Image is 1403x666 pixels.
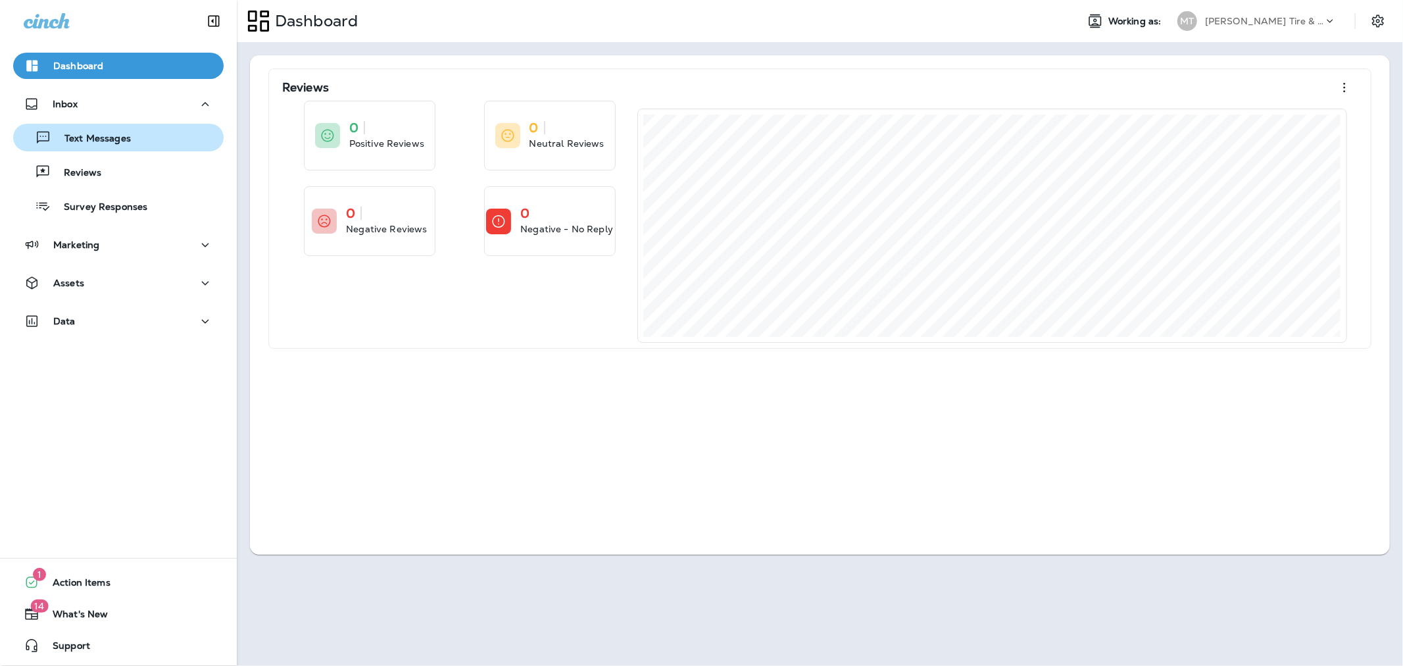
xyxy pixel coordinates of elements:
p: 0 [346,207,355,220]
p: Assets [53,278,84,288]
button: Survey Responses [13,192,224,220]
button: Settings [1366,9,1390,33]
p: Negative - No Reply [520,222,613,236]
button: Reviews [13,158,224,186]
button: Data [13,308,224,334]
p: Dashboard [53,61,103,71]
button: 14What's New [13,601,224,627]
p: 0 [529,121,539,134]
button: Support [13,632,224,659]
div: MT [1177,11,1197,31]
button: Collapse Sidebar [195,8,232,34]
button: Assets [13,270,224,296]
p: 0 [520,207,529,220]
button: 1Action Items [13,569,224,596]
p: Survey Responses [51,201,147,214]
span: 14 [30,600,48,613]
p: Dashboard [270,11,358,31]
p: Negative Reviews [346,222,427,236]
button: Marketing [13,232,224,258]
p: Data [53,316,76,326]
p: [PERSON_NAME] Tire & Auto [1205,16,1323,26]
span: What's New [39,609,108,625]
p: Marketing [53,240,99,250]
p: Reviews [51,167,101,180]
p: Inbox [53,99,78,109]
span: Support [39,640,90,656]
p: Positive Reviews [349,137,424,150]
p: Neutral Reviews [529,137,604,150]
span: Action Items [39,577,111,593]
button: Dashboard [13,53,224,79]
p: Reviews [282,81,329,94]
span: 1 [33,568,46,581]
button: Inbox [13,91,224,117]
button: Text Messages [13,124,224,151]
p: 0 [349,121,358,134]
span: Working as: [1108,16,1164,27]
p: Text Messages [51,133,131,145]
